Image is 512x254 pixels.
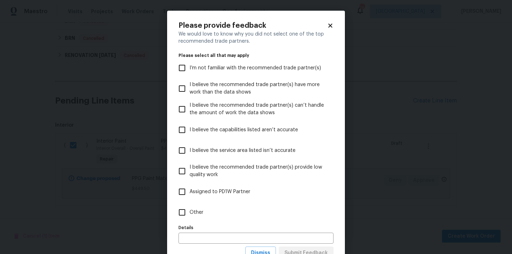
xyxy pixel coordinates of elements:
span: I’m not familiar with the recommended trade partner(s) [190,64,321,72]
span: I believe the service area listed isn’t accurate [190,147,295,154]
h2: Please provide feedback [178,22,327,29]
span: I believe the recommended trade partner(s) provide low quality work [190,164,328,179]
span: Other [190,209,203,216]
span: I believe the capabilities listed aren’t accurate [190,126,298,134]
span: Assigned to PD1W Partner [190,188,250,196]
span: I believe the recommended trade partner(s) have more work than the data shows [190,81,328,96]
span: I believe the recommended trade partner(s) can’t handle the amount of work the data shows [190,102,328,117]
legend: Please select all that may apply [178,53,334,58]
div: We would love to know why you did not select one of the top recommended trade partners. [178,31,334,45]
label: Details [178,226,334,230]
